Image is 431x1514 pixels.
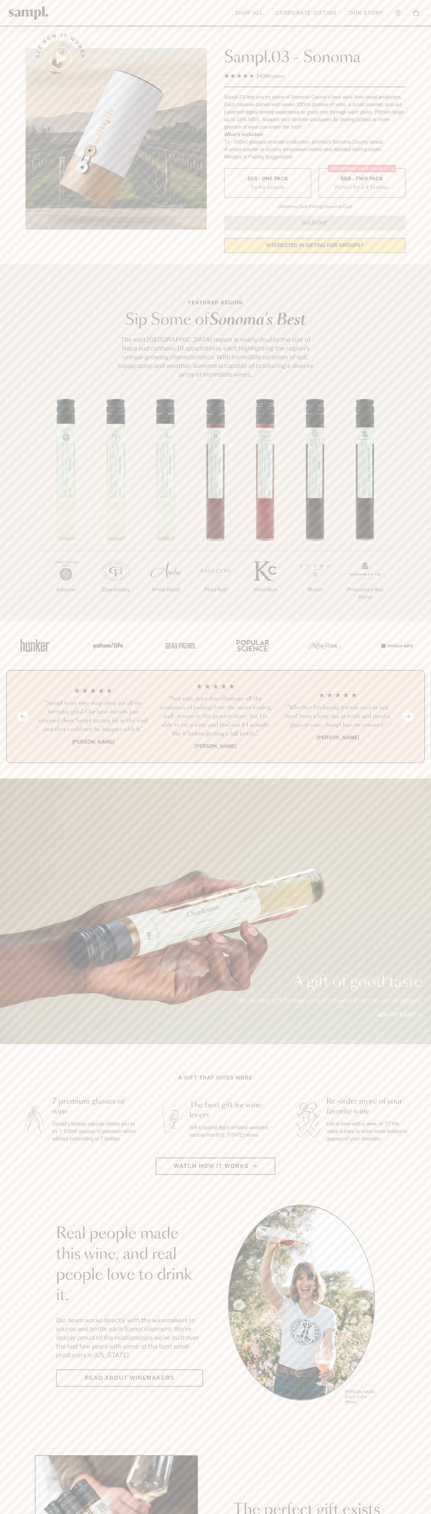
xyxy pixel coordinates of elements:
li: 5 / 7 [240,399,290,613]
li: 6 / 7 [290,399,340,613]
b: [PERSON_NAME] [194,743,237,749]
p: [PERSON_NAME] Sutro, Sutro Wines [345,1389,375,1404]
h3: “Not only does this eliminate all the confusion of picking from the never ending wall of wine in ... [159,695,272,738]
h2: A gift that gives more [178,1074,253,1082]
li: 1 / 7 [41,399,91,613]
h3: The best gift for wine lovers [189,1100,274,1120]
span: 140 [257,73,265,79]
img: Sampl.03 - Sonoma [26,48,207,230]
p: Pinot Noir [240,586,290,593]
li: A smart coaster to access winemaker videos and detailed tasting notes. [224,146,405,153]
a: Add to cart [377,1011,422,1019]
li: 7 / 7 [340,399,390,621]
li: 1 / 4 [37,683,149,750]
li: 2 / 7 [91,399,141,613]
img: Artboard_7_5b34974b-f019-449e-91fb-745f8d0877ee_x450.png [377,632,415,659]
ul: carousel [228,1205,375,1405]
li: Christmas Sale Pricing Shown In Cart [275,204,355,209]
button: Watch how it works [156,1158,275,1175]
strong: What’s Included: [224,132,264,137]
small: Perfect For 2-4 Tastings [335,184,389,190]
img: Sampl logo [9,6,49,20]
h2: Sip Some of [116,313,315,328]
button: See how it works [43,40,78,75]
p: Gift a tasting flight of hand-selected, hard-to-find [US_STATE] wines. [189,1124,274,1139]
p: Pinot Noir [191,586,240,593]
div: Christmas SALE! Save 20% [328,165,396,172]
li: 3 / 7 [141,399,191,613]
p: Fall in love with a wine, or 7? We make it easy to order more bottles or glasses of your favorites. [326,1120,411,1143]
h1: Sampl.03 - Sonoma [224,48,405,67]
li: 3 / 4 [282,683,394,750]
p: Merlot [290,586,340,593]
button: Sold Out [224,216,405,231]
li: 7x - 100ml glasses of small production, premium Sonoma County wines [224,138,405,146]
div: Sampl.03 lets you try some of Sonoma County's best wine from small producers. Each capsule comes ... [224,93,405,131]
small: Try the Capsule [250,184,285,190]
h3: “Whether I'm having friends over or just tired from a long day at work and need a glass of wine, ... [282,703,394,730]
h3: “Sampl is my one-stop shop for all my birthday gifts! Our best friends just received their Sampl ... [37,699,149,734]
img: Artboard_5_7fdae55a-36fd-43f7-8bfd-f74a06a2878e_x450.png [161,632,198,659]
p: Our team works directly with the winemakers to source and bottle each Sampl shipment. We’re deepl... [56,1316,203,1359]
h3: Re-order more of your favorite wine [326,1097,411,1116]
button: Previous slide [17,711,29,722]
a: interested in gifting for groups? [224,238,405,253]
b: [PERSON_NAME] [72,739,114,745]
a: Our Story [346,6,386,20]
p: Proprietary Red Blend [340,586,390,601]
p: A gift of good taste [236,975,422,990]
em: Sonoma's Best [209,313,306,328]
div: slide 1 [228,1205,375,1405]
p: The perfect gift for everyone from wine lovers to casual sippers. [236,996,422,1005]
b: [PERSON_NAME] [317,735,359,740]
img: Artboard_6_04f9a106-072f-468a-bdd7-f11783b05722_x450.png [88,632,126,659]
p: White Blend [141,586,191,593]
h2: Real people made this wine, and real people love to drink it. [56,1224,203,1306]
span: $55 - One Pack [247,175,288,182]
img: Artboard_1_c8cd28af-0030-4af1-819c-248e302c7f06_x450.png [16,632,54,659]
li: 2 / 4 [159,683,272,750]
div: 140Reviews [224,72,285,80]
li: Recipes & Pairing Suggestions [224,153,405,161]
p: Featured Region [116,299,315,307]
a: Corporate Gifting [272,6,340,20]
p: Sampl's tasting capsule allows you to try 7 100ml glasses of premium wines without committing to ... [52,1120,137,1143]
span: Reviews [265,73,285,79]
p: The vast [GEOGRAPHIC_DATA] region is nearly double the size of Napa and contains 18 appellations,... [116,335,315,379]
h3: 7 premium glasses of wine [52,1097,137,1116]
button: Next slide [402,711,414,722]
span: $88 - Two Pack [341,175,383,182]
p: Albarino [41,586,91,593]
a: Shop All [232,6,266,20]
li: 4 / 7 [191,399,240,613]
img: Artboard_3_0b291449-6e8c-4d07-b2c2-3f3601a19cd1_x450.png [305,632,343,659]
img: Artboard_4_28b4d326-c26e-48f9-9c80-911f17d6414e_x450.png [233,632,270,659]
a: Read about Winemakers [56,1369,203,1387]
p: Chardonnay [91,586,141,593]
